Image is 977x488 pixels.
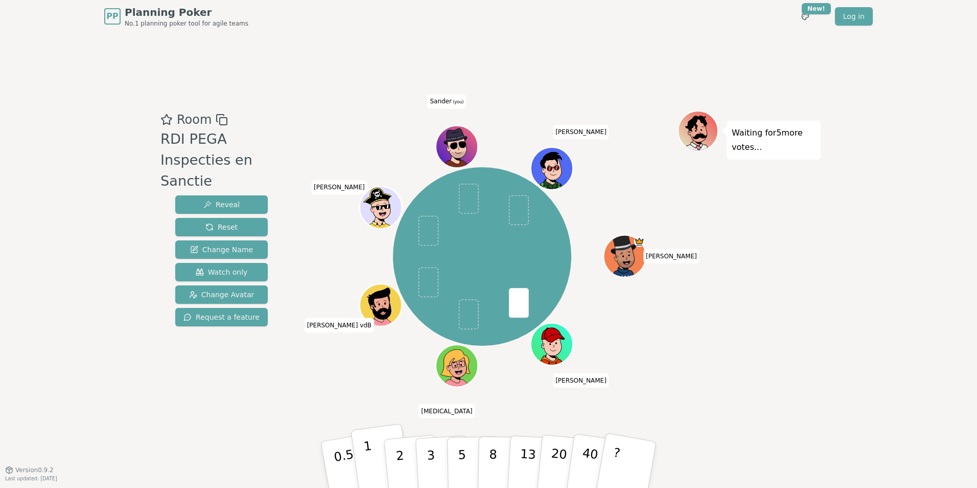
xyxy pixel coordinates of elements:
span: Click to change your name [553,373,609,388]
button: Version0.9.2 [5,466,54,474]
span: Change Name [190,245,253,255]
span: Room [177,110,212,129]
a: PPPlanning PokerNo.1 planning poker tool for agile teams [104,5,248,28]
span: Reveal [203,199,240,210]
div: New! [802,3,831,14]
span: PP [106,10,118,23]
button: Change Avatar [175,285,268,304]
span: Patrick is the host [634,236,645,247]
span: Click to change your name [305,318,374,332]
span: Planning Poker [125,5,248,19]
span: Click to change your name [643,249,700,263]
span: (you) [452,100,464,105]
button: Change Name [175,240,268,259]
button: Request a feature [175,308,268,326]
button: New! [796,7,815,26]
a: Log in [835,7,873,26]
span: Reset [205,222,238,232]
span: Click to change your name [311,181,367,195]
span: Change Avatar [189,290,254,300]
span: Click to change your name [427,95,466,109]
div: RDI PEGA Inspecties en Sanctie [160,129,287,191]
span: No.1 planning poker tool for agile teams [125,19,248,28]
button: Reveal [175,195,268,214]
p: Waiting for 5 more votes... [732,126,816,154]
button: Click to change your avatar [437,127,477,167]
span: Watch only [196,267,248,277]
span: Click to change your name [553,125,609,140]
span: Request a feature [183,312,260,322]
span: Version 0.9.2 [15,466,54,474]
button: Reset [175,218,268,236]
button: Watch only [175,263,268,281]
span: Last updated: [DATE] [5,476,57,481]
button: Add as favourite [160,110,173,129]
span: Click to change your name [418,404,475,418]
